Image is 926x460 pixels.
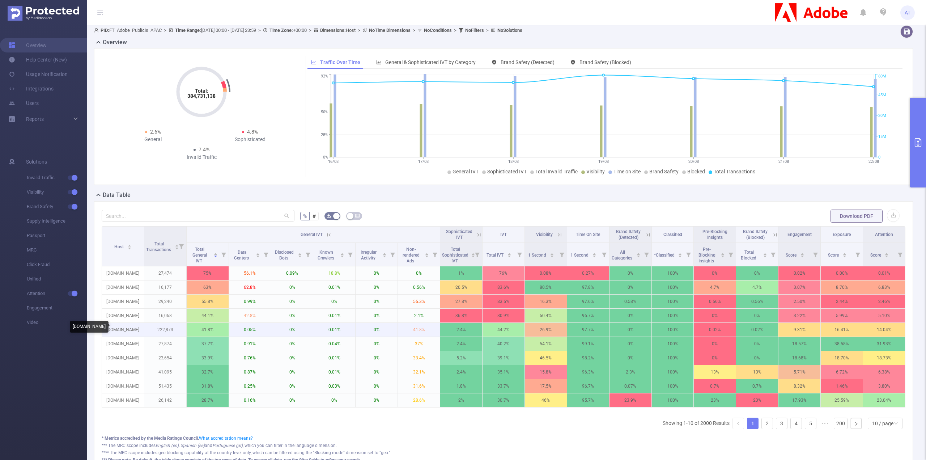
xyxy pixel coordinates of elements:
a: 200 [834,418,847,429]
b: Dimensions : [320,28,346,33]
i: Filter menu [726,243,736,266]
div: Sort [213,252,218,256]
i: icon: caret-down [213,254,217,257]
tspan: 18/08 [508,159,518,164]
div: Sort [175,244,179,248]
div: Sort [636,252,641,256]
b: No Solutions [497,28,522,33]
i: icon: caret-up [636,252,640,254]
button: Download PDF [831,210,883,223]
i: icon: caret-up [471,252,475,254]
tspan: 15M [878,134,886,139]
p: 0% [736,266,778,280]
span: 7.4% [199,147,209,152]
span: % [303,213,307,219]
p: 0.01% [313,309,355,322]
p: 8.70 % [821,280,863,294]
span: > [484,28,491,33]
i: icon: caret-up [256,252,260,254]
div: Sort [678,252,682,256]
span: MRC [27,243,87,257]
span: Score [828,253,840,258]
tspan: 92% [321,74,328,79]
p: 100% [652,295,694,308]
i: Filter menu [810,243,820,266]
i: icon: caret-down [842,254,846,257]
div: 10 / page [872,418,893,429]
i: Filter menu [768,243,778,266]
i: Filter menu [176,227,186,266]
p: [DOMAIN_NAME] [102,266,144,280]
p: 0% [694,266,736,280]
i: Filter menu [895,243,905,266]
i: icon: caret-up [507,252,511,254]
i: Filter menu [472,243,482,266]
i: icon: user [94,28,101,33]
p: 222,873 [144,323,186,337]
div: Sort [507,252,511,256]
i: icon: caret-up [175,244,179,246]
p: 97.8% [567,280,609,294]
a: 2 [762,418,773,429]
i: icon: caret-down [507,254,511,257]
div: Sort [127,244,132,248]
p: 100% [652,309,694,322]
p: 42.8% [229,309,271,322]
h2: Overview [103,38,127,47]
p: 0.56% [398,280,440,294]
p: 41.8% [398,323,440,337]
p: 0.05% [229,323,271,337]
span: Total Invalid Traffic [535,169,578,174]
i: Filter menu [641,243,651,266]
p: 27.8% [440,295,482,308]
span: Brand Safety (Blocked) [743,229,768,240]
a: 4 [791,418,802,429]
p: 62.8% [229,280,271,294]
i: icon: caret-down [592,254,596,257]
span: Engagement [787,232,812,237]
div: Invalid Traffic [153,153,250,161]
p: 97.7% [567,323,609,337]
span: Time on Site [613,169,641,174]
a: What accreditation means? [199,436,253,441]
i: Filter menu [430,243,440,266]
span: Engagement [27,301,87,315]
span: Host [320,28,356,33]
tspan: 30M [878,114,886,118]
i: icon: caret-down [127,246,131,249]
i: icon: caret-down [425,254,429,257]
p: 83.6% [483,280,524,294]
i: Filter menu [557,243,567,266]
span: Brand Safety [27,199,87,214]
span: Disclosed Bots [275,250,294,261]
p: 0% [271,280,313,294]
span: > [256,28,263,33]
span: Sophisticated IVT [487,169,527,174]
i: icon: caret-up [721,252,725,254]
p: 0.58% [609,295,651,308]
i: icon: caret-down [763,254,767,257]
p: 0.01% [313,323,355,337]
li: Next 5 Pages [819,418,831,429]
span: Host [114,244,125,249]
tspan: 22/08 [868,159,879,164]
i: icon: caret-up [340,252,344,254]
p: 76% [483,266,524,280]
p: 80.5% [525,280,567,294]
p: 1% [440,266,482,280]
p: 50.4% [525,309,567,322]
span: Visibility [586,169,605,174]
span: *Classified [654,253,676,258]
i: icon: caret-down [550,254,554,257]
i: icon: bar-chart [376,60,381,65]
p: 0% [271,295,313,308]
p: 55.8% [187,295,229,308]
p: 2.50 % [778,295,820,308]
p: 63% [187,280,229,294]
i: Filter menu [218,243,229,266]
tspan: 384,731,138 [187,93,216,99]
span: 1 Second [528,253,547,258]
div: [DOMAIN_NAME] [70,321,109,333]
i: icon: table [355,214,360,218]
p: 0% [356,280,398,294]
